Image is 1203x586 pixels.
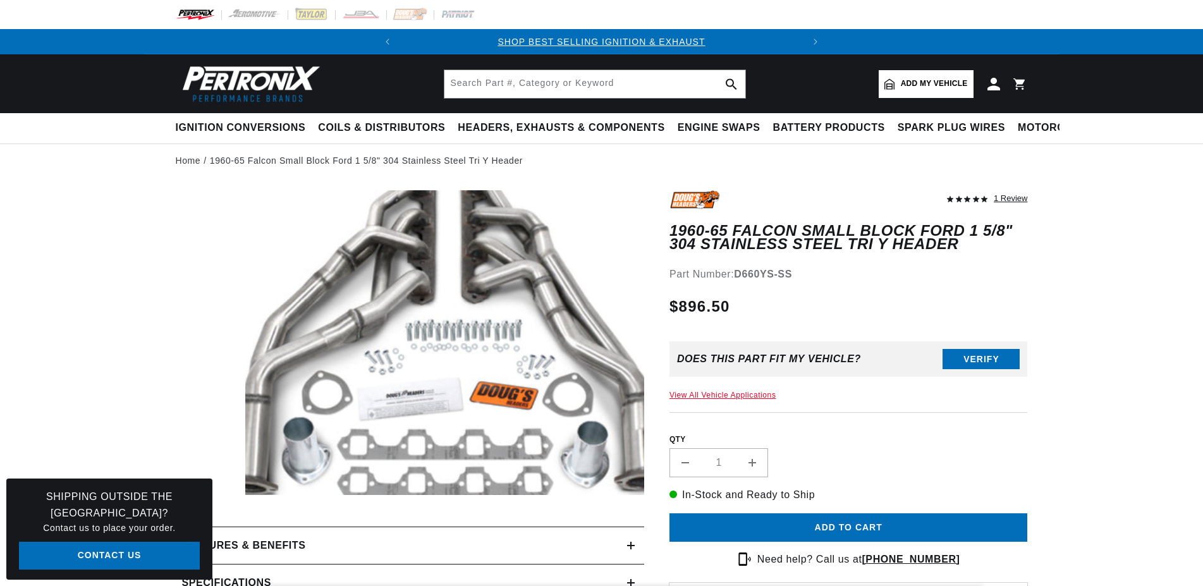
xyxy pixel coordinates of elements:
[451,113,671,143] summary: Headers, Exhausts & Components
[444,70,745,98] input: Search Part #, Category or Keyword
[671,113,767,143] summary: Engine Swaps
[176,527,644,564] summary: Features & Benefits
[176,121,306,135] span: Ignition Conversions
[176,190,644,502] media-gallery: Gallery Viewer
[210,154,523,168] a: 1960-65 Falcon Small Block Ford 1 5/8" 304 Stainless Steel Tri Y Header
[669,513,1028,542] button: Add to cart
[669,295,730,318] span: $896.50
[458,121,664,135] span: Headers, Exhausts & Components
[318,121,445,135] span: Coils & Distributors
[144,29,1059,54] slideshow-component: Translation missing: en.sections.announcements.announcement_bar
[19,489,200,521] h3: Shipping Outside the [GEOGRAPHIC_DATA]?
[669,487,1028,503] p: In-Stock and Ready to Ship
[669,391,776,400] a: View All Vehicle Applications
[400,35,802,49] div: Announcement
[669,266,1028,283] div: Part Number:
[994,190,1027,205] div: 1 Review
[879,70,974,98] a: Add my vehicle
[773,121,885,135] span: Battery Products
[375,29,400,54] button: Translation missing: en.sections.announcements.previous_announcement
[400,35,802,49] div: 1 of 2
[1018,121,1093,135] span: Motorcycle
[677,353,861,365] div: Does This part fit My vehicle?
[176,113,312,143] summary: Ignition Conversions
[176,154,201,168] a: Home
[734,269,792,279] strong: D660YS-SS
[891,113,1011,143] summary: Spark Plug Wires
[176,154,1028,168] nav: breadcrumbs
[898,121,1005,135] span: Spark Plug Wires
[901,78,968,90] span: Add my vehicle
[943,349,1020,369] button: Verify
[767,113,891,143] summary: Battery Products
[312,113,451,143] summary: Coils & Distributors
[498,37,705,47] a: SHOP BEST SELLING IGNITION & EXHAUST
[669,224,1028,250] h1: 1960-65 Falcon Small Block Ford 1 5/8" 304 Stainless Steel Tri Y Header
[757,551,960,568] p: Need help? Call us at
[19,542,200,570] a: Contact Us
[176,62,321,106] img: Pertronix
[19,521,200,535] p: Contact us to place your order.
[678,121,760,135] span: Engine Swaps
[718,70,745,98] button: search button
[669,434,1028,445] label: QTY
[803,29,828,54] button: Translation missing: en.sections.announcements.next_announcement
[1011,113,1099,143] summary: Motorcycle
[182,537,306,554] h2: Features & Benefits
[862,554,960,565] a: [PHONE_NUMBER]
